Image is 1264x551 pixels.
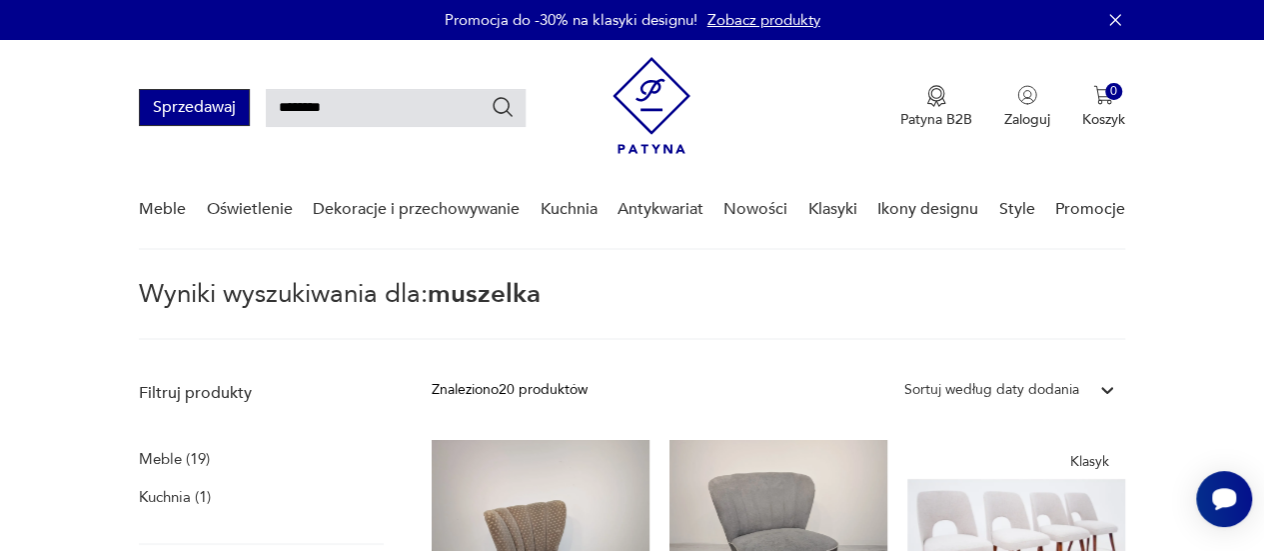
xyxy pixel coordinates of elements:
[445,10,697,30] p: Promocja do -30% na klasyki designu!
[900,85,972,129] a: Ikona medaluPatyna B2B
[998,171,1034,248] a: Style
[491,95,515,119] button: Szukaj
[1082,110,1125,129] p: Koszyk
[428,276,541,312] span: muszelka
[1055,171,1125,248] a: Promocje
[926,85,946,107] img: Ikona medalu
[432,379,588,401] div: Znaleziono 20 produktów
[808,171,857,248] a: Klasyki
[613,57,690,154] img: Patyna - sklep z meblami i dekoracjami vintage
[1093,85,1113,105] img: Ikona koszyka
[540,171,597,248] a: Kuchnia
[904,379,1079,401] div: Sortuj według daty dodania
[1017,85,1037,105] img: Ikonka użytkownika
[139,483,211,511] a: Kuchnia (1)
[877,171,978,248] a: Ikony designu
[1196,471,1252,527] iframe: Smartsupp widget button
[139,89,250,126] button: Sprzedawaj
[707,10,820,30] a: Zobacz produkty
[1004,85,1050,129] button: Zaloguj
[618,171,703,248] a: Antykwariat
[1082,85,1125,129] button: 0Koszyk
[723,171,787,248] a: Nowości
[207,171,293,248] a: Oświetlenie
[139,171,186,248] a: Meble
[900,85,972,129] button: Patyna B2B
[313,171,520,248] a: Dekoracje i przechowywanie
[1004,110,1050,129] p: Zaloguj
[139,102,250,116] a: Sprzedawaj
[1105,83,1122,100] div: 0
[139,282,1125,340] p: Wyniki wyszukiwania dla:
[139,382,384,404] p: Filtruj produkty
[139,445,210,473] a: Meble (19)
[900,110,972,129] p: Patyna B2B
